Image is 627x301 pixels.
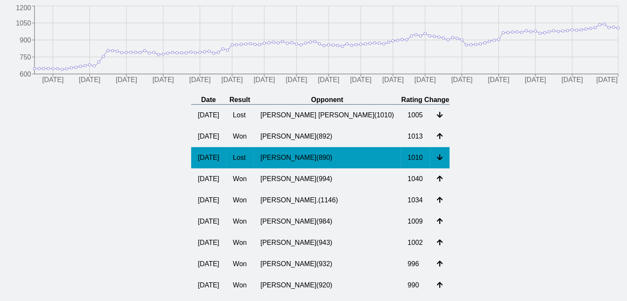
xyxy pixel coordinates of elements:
td: [PERSON_NAME] ( 994 ) [254,168,401,190]
tspan: [DATE] [254,77,275,84]
td: Won [226,253,254,275]
tspan: 1050 [16,20,31,27]
td: [DATE] [191,147,226,168]
tspan: [DATE] [116,77,137,84]
tspan: [DATE] [382,77,404,84]
td: [PERSON_NAME] [PERSON_NAME] ( 1010 ) [254,105,401,126]
tspan: [DATE] [596,77,618,84]
tspan: [DATE] [42,77,63,84]
td: 1013 [401,126,429,147]
td: Won [226,190,254,211]
td: 1010 [401,147,429,168]
tspan: 900 [20,37,31,44]
td: Won [226,211,254,232]
td: [DATE] [191,253,226,275]
tspan: [DATE] [414,77,435,84]
tspan: 1200 [16,4,31,11]
tspan: [DATE] [79,77,100,84]
td: [PERSON_NAME] ( 984 ) [254,211,401,232]
td: 990 [401,275,429,296]
td: [DATE] [191,275,226,296]
tspan: [DATE] [488,77,509,84]
tspan: [DATE] [318,77,339,84]
td: [PERSON_NAME] ( 932 ) [254,253,401,275]
tspan: [DATE] [286,77,307,84]
tspan: [DATE] [561,77,583,84]
tspan: 600 [20,71,31,78]
tspan: [DATE] [189,77,210,84]
td: [DATE] [191,232,226,253]
td: [PERSON_NAME] ( 943 ) [254,232,401,253]
td: [PERSON_NAME] ( 892 ) [254,126,401,147]
tspan: 750 [20,54,31,61]
tspan: [DATE] [221,77,243,84]
td: Lost [226,147,254,168]
td: [DATE] [191,190,226,211]
td: [DATE] [191,105,226,126]
td: 1002 [401,232,429,253]
td: [DATE] [191,211,226,232]
td: Won [226,168,254,190]
td: [DATE] [191,168,226,190]
td: [DATE] [191,126,226,147]
tspan: [DATE] [350,77,371,84]
th: Result [226,96,254,105]
td: 1005 [401,105,429,126]
tspan: [DATE] [524,77,546,84]
th: Opponent [254,96,401,105]
td: Lost [226,105,254,126]
td: 1040 [401,168,429,190]
th: Date [191,96,226,105]
th: Rating Change [401,96,449,105]
td: 1009 [401,211,429,232]
td: [PERSON_NAME]. ( 1146 ) [254,190,401,211]
td: 996 [401,253,429,275]
td: Won [226,232,254,253]
td: Won [226,275,254,296]
td: Won [226,126,254,147]
td: 1034 [401,190,429,211]
tspan: [DATE] [152,77,174,84]
tspan: [DATE] [451,77,472,84]
td: [PERSON_NAME] ( 890 ) [254,147,401,168]
td: [PERSON_NAME] ( 920 ) [254,275,401,296]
